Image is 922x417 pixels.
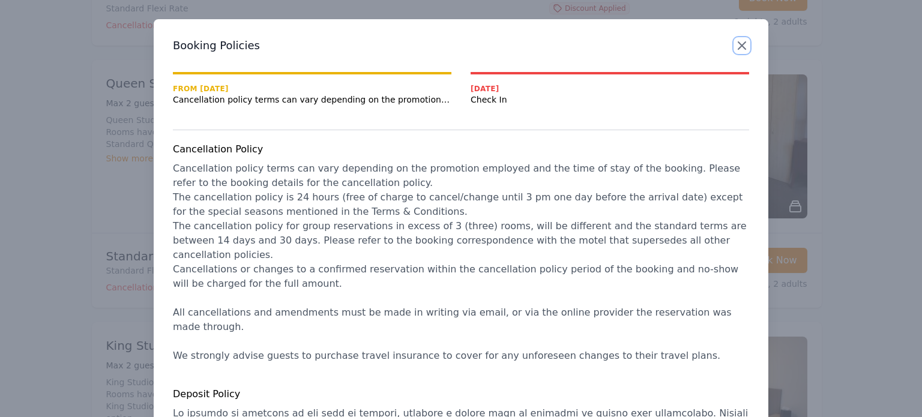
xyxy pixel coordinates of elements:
[471,84,749,94] span: [DATE]
[471,94,749,106] span: Check In
[173,142,749,157] h4: Cancellation Policy
[173,84,451,94] span: From [DATE]
[173,38,749,53] h3: Booking Policies
[173,72,749,106] nav: Progress mt-20
[173,387,749,401] h4: Deposit Policy
[173,94,451,106] span: Cancellation policy terms can vary depending on the promotion employed and the time of stay of th...
[173,163,750,361] span: Cancellation policy terms can vary depending on the promotion employed and the time of stay of th...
